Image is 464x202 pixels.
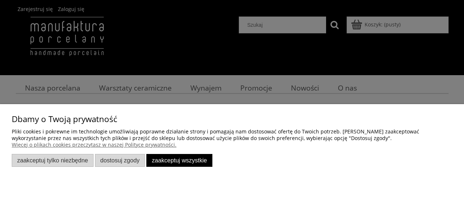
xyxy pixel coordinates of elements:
[95,154,145,167] button: Dostosuj zgody
[12,128,452,142] p: Pliki cookies i pokrewne im technologie umożliwiają poprawne działanie strony i pomagają nam dost...
[12,141,176,148] a: Więcej o plikach cookies przeczytasz w naszej Polityce prywatności.
[146,154,212,167] button: Zaakceptuj wszystkie
[12,154,94,167] button: Zaakceptuj tylko niezbędne
[12,116,452,122] p: Dbamy o Twoją prywatność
